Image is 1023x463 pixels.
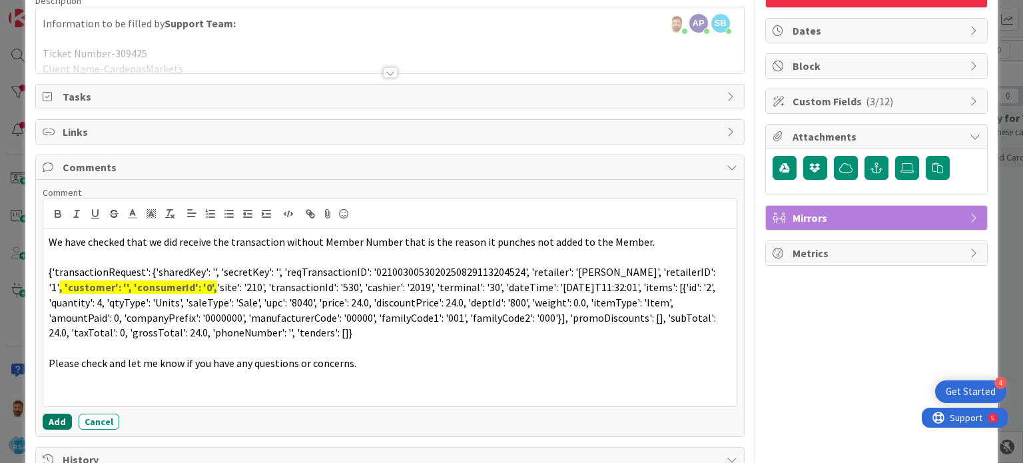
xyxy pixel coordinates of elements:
span: Comment [43,187,81,199]
strong: , 'customer': '', 'consumerId': '0', [59,280,217,294]
span: Please check and let me know if you have any questions or concerns. [49,356,356,370]
p: Information to be filled by [43,16,737,31]
strong: Support Team: [165,17,236,30]
button: Add [43,414,72,430]
span: Tasks [63,89,719,105]
div: Open Get Started checklist, remaining modules: 4 [935,380,1006,403]
span: Comments [63,159,719,175]
span: Block [793,58,963,74]
span: AP [689,14,708,33]
span: Metrics [793,245,963,261]
span: SB [711,14,730,33]
span: Attachments [793,129,963,145]
div: 5 [69,5,73,16]
div: 4 [994,377,1006,389]
span: {'transactionRequest': {'sharedKey': '', 'secretKey': '', 'reqTransactionID': '021003005302025082... [49,265,717,294]
img: XQnMoIyljuWWkMzYLB6n4fjicomZFlZU.png [667,14,686,33]
span: We have checked that we did receive the transaction without Member Number that is the reason it p... [49,235,655,248]
span: Support [28,2,61,18]
span: Dates [793,23,963,39]
span: Links [63,124,719,140]
span: 'site': '210', 'transactionId': '530', 'cashier': '2019', 'terminal': '30', 'dateTime': '[DATE]T1... [49,280,718,339]
span: Mirrors [793,210,963,226]
span: Custom Fields [793,93,963,109]
button: Cancel [79,414,119,430]
div: Get Started [946,385,996,398]
span: ( 3/12 ) [866,95,893,108]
